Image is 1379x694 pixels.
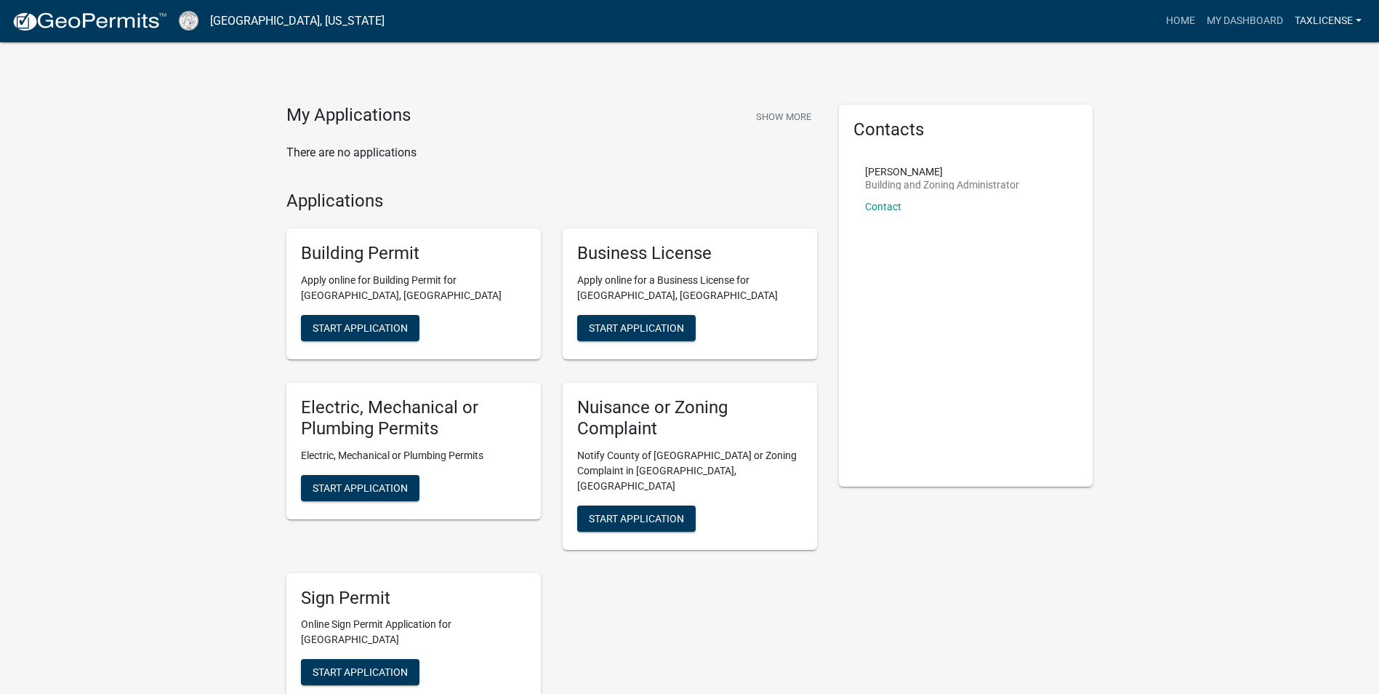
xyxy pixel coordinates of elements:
[301,315,419,341] button: Start Application
[301,475,419,501] button: Start Application
[1201,7,1289,35] a: My Dashboard
[750,105,817,129] button: Show More
[577,506,696,532] button: Start Application
[577,315,696,341] button: Start Application
[1160,7,1201,35] a: Home
[301,448,526,463] p: Electric, Mechanical or Plumbing Permits
[853,119,1079,140] h5: Contacts
[313,482,408,493] span: Start Application
[577,448,803,494] p: Notify County of [GEOGRAPHIC_DATA] or Zoning Complaint in [GEOGRAPHIC_DATA], [GEOGRAPHIC_DATA]
[301,588,526,609] h5: Sign Permit
[589,512,684,524] span: Start Application
[301,397,526,439] h5: Electric, Mechanical or Plumbing Permits
[301,659,419,685] button: Start Application
[865,180,1019,190] p: Building and Zoning Administrator
[577,273,803,303] p: Apply online for a Business License for [GEOGRAPHIC_DATA], [GEOGRAPHIC_DATA]
[210,9,385,33] a: [GEOGRAPHIC_DATA], [US_STATE]
[865,167,1019,177] p: [PERSON_NAME]
[589,322,684,334] span: Start Application
[301,243,526,264] h5: Building Permit
[286,105,411,127] h4: My Applications
[313,666,408,678] span: Start Application
[577,397,803,439] h5: Nuisance or Zoning Complaint
[577,243,803,264] h5: Business License
[865,201,901,212] a: Contact
[301,617,526,647] p: Online Sign Permit Application for [GEOGRAPHIC_DATA]
[179,11,198,31] img: Cook County, Georgia
[286,191,817,212] h4: Applications
[1289,7,1367,35] a: Taxlicense
[313,322,408,334] span: Start Application
[301,273,526,303] p: Apply online for Building Permit for [GEOGRAPHIC_DATA], [GEOGRAPHIC_DATA]
[286,144,817,161] p: There are no applications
